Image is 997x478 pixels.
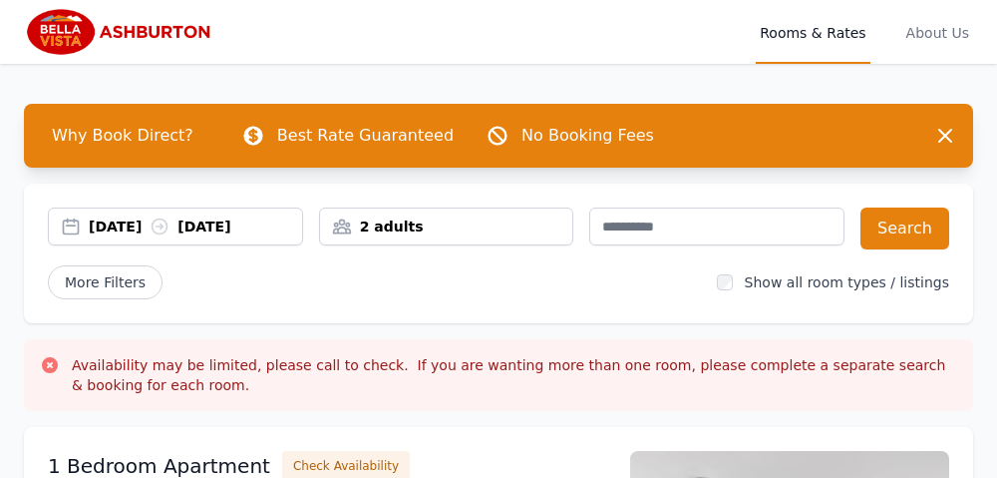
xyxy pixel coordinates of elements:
div: 2 adults [320,217,573,237]
label: Show all room types / listings [745,274,949,290]
span: More Filters [48,265,163,299]
div: [DATE] [DATE] [89,217,302,237]
h3: Availability may be limited, please call to check. If you are wanting more than one room, please ... [72,355,957,395]
img: Bella Vista Ashburton [24,8,216,56]
p: Best Rate Guaranteed [277,124,454,148]
span: Why Book Direct? [36,116,209,156]
button: Search [860,208,949,249]
p: No Booking Fees [521,124,654,148]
